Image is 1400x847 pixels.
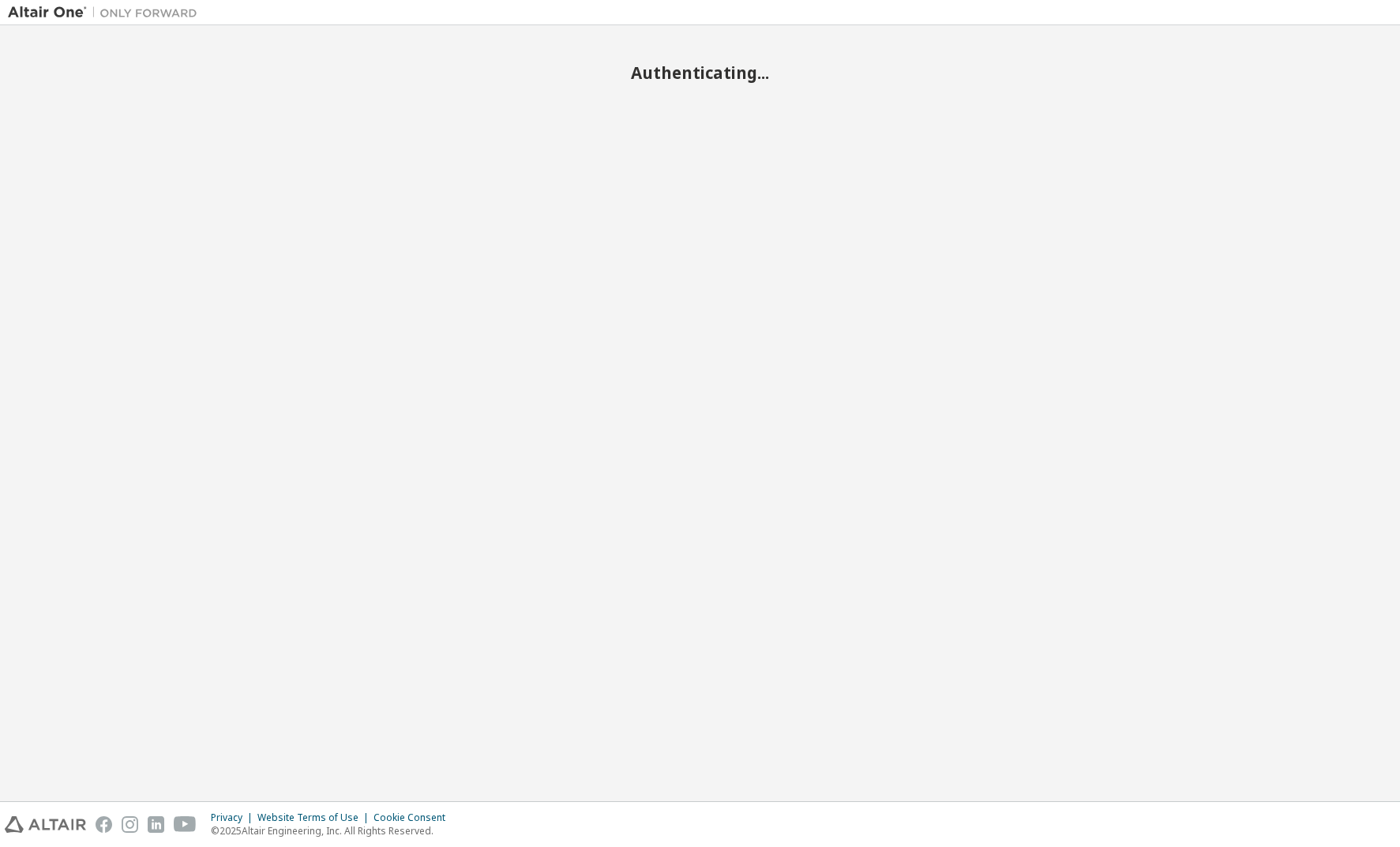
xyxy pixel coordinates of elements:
[148,816,164,833] img: linkedin.svg
[8,5,205,21] img: Altair One
[373,811,455,824] div: Cookie Consent
[8,62,1392,83] h2: Authenticating...
[96,816,112,833] img: facebook.svg
[257,811,373,824] div: Website Terms of Use
[174,816,197,833] img: youtube.svg
[211,811,257,824] div: Privacy
[122,816,138,833] img: instagram.svg
[5,816,86,833] img: altair_logo.svg
[211,824,455,838] p: © 2025 Altair Engineering, Inc. All Rights Reserved.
